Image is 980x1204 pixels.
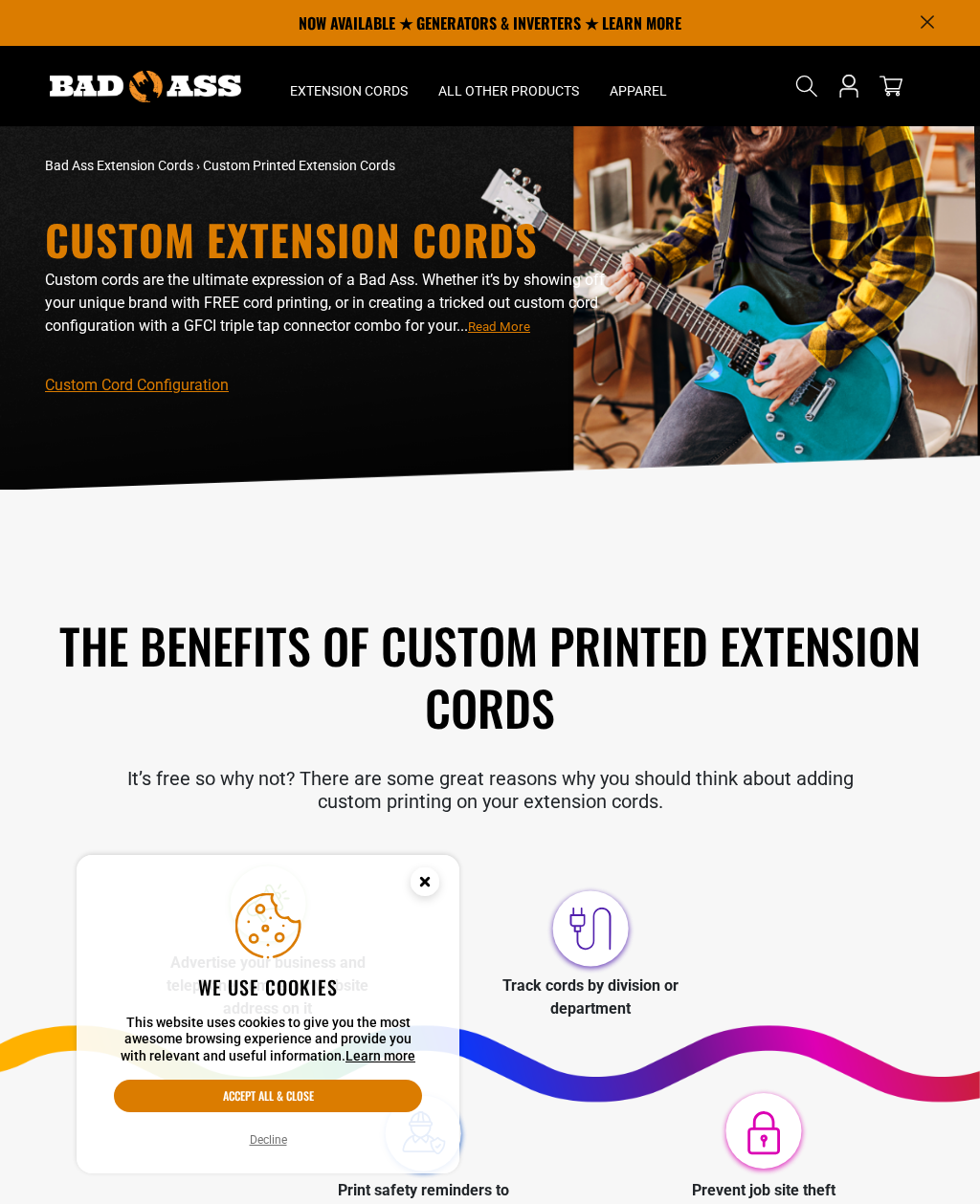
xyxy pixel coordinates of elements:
[244,1130,293,1149] button: Decline
[345,1048,415,1063] a: Learn more
[50,71,241,102] img: Bad Ass Extension Cords
[114,1080,422,1112] button: Accept all & close
[610,82,667,99] span: Apparel
[45,219,629,261] h1: Custom Extension Cords
[45,158,193,173] a: Bad Ass Extension Cords
[653,1179,876,1202] p: Prevent job site theft
[196,158,200,173] span: ›
[203,158,395,173] span: Custom Printed Extension Cords
[45,156,629,176] nav: breadcrumbs
[468,319,530,334] span: Read More
[438,82,579,99] span: All Other Products
[791,71,822,101] summary: Search
[45,376,229,394] a: Custom Cord Configuration
[45,269,629,338] p: Custom cords are the ultimate expression of a Bad Ass. Whether it’s by showing off your unique br...
[594,46,682,126] summary: Apparel
[45,767,935,813] p: It’s free so why not? There are some great reasons why you should think about adding custom print...
[45,614,935,738] h2: The Benefits of Custom Printed Extension Cords
[545,884,635,974] img: Track
[423,46,594,126] summary: All Other Products
[479,974,702,1020] p: Track cords by division or department
[77,855,459,1174] aside: Cookie Consent
[114,974,422,999] h2: We use cookies
[719,1088,810,1179] img: Prevent
[290,82,408,99] span: Extension Cords
[275,46,423,126] summary: Extension Cords
[114,1015,422,1065] p: This website uses cookies to give you the most awesome browsing experience and provide you with r...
